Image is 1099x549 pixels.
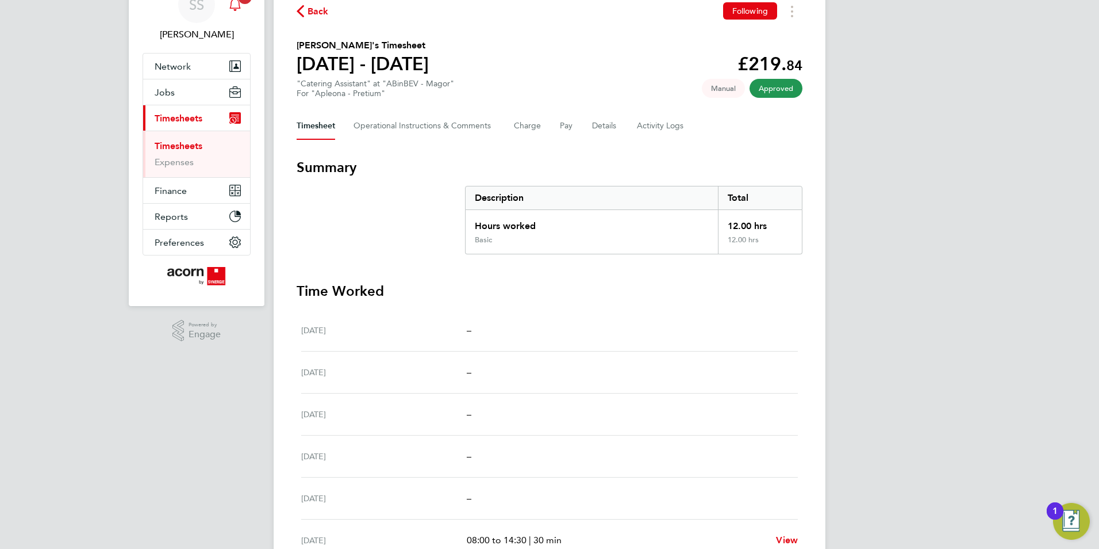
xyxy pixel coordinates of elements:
[143,54,250,79] button: Network
[143,105,250,131] button: Timesheets
[155,87,175,98] span: Jobs
[750,79,802,98] span: This timesheet has been approved.
[155,157,194,167] a: Expenses
[475,235,492,245] div: Basic
[189,330,221,340] span: Engage
[172,320,221,342] a: Powered byEngage
[155,237,204,248] span: Preferences
[776,533,798,547] a: View
[782,2,802,20] button: Timesheets Menu
[155,211,188,222] span: Reports
[297,158,802,177] h3: Summary
[143,178,250,203] button: Finance
[297,39,429,52] h2: [PERSON_NAME]'s Timesheet
[467,409,471,420] span: –
[189,320,221,330] span: Powered by
[155,140,202,151] a: Timesheets
[637,112,685,140] button: Activity Logs
[776,535,798,546] span: View
[353,112,495,140] button: Operational Instructions & Comments
[301,449,467,463] div: [DATE]
[297,79,454,98] div: "Catering Assistant" at "ABinBEV - Magor"
[718,210,802,235] div: 12.00 hrs
[467,367,471,378] span: –
[592,112,618,140] button: Details
[718,235,802,254] div: 12.00 hrs
[465,186,802,254] div: Summary
[308,5,329,18] span: Back
[732,6,768,16] span: Following
[1053,503,1090,540] button: Open Resource Center, 1 new notification
[155,61,191,72] span: Network
[723,2,777,20] button: Following
[466,210,718,235] div: Hours worked
[529,535,531,546] span: |
[301,407,467,421] div: [DATE]
[297,52,429,75] h1: [DATE] - [DATE]
[155,185,187,196] span: Finance
[155,113,202,124] span: Timesheets
[560,112,574,140] button: Pay
[533,535,562,546] span: 30 min
[143,28,251,41] span: Sally Smith
[466,186,718,209] div: Description
[297,89,454,98] div: For "Apleona - Pretium"
[467,535,527,546] span: 08:00 to 14:30
[467,493,471,504] span: –
[297,4,329,18] button: Back
[718,186,802,209] div: Total
[297,112,335,140] button: Timesheet
[786,57,802,74] span: 84
[467,451,471,462] span: –
[737,53,802,75] app-decimal: £219.
[1052,511,1058,526] div: 1
[143,204,250,229] button: Reports
[467,325,471,335] span: –
[301,491,467,505] div: [DATE]
[514,112,541,140] button: Charge
[143,267,251,285] a: Go to home page
[143,131,250,177] div: Timesheets
[167,267,226,285] img: acornpeople-logo-retina.png
[297,282,802,300] h3: Time Worked
[301,365,467,379] div: [DATE]
[702,79,745,98] span: This timesheet was manually created.
[143,230,250,255] button: Preferences
[301,323,467,337] div: [DATE]
[143,79,250,105] button: Jobs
